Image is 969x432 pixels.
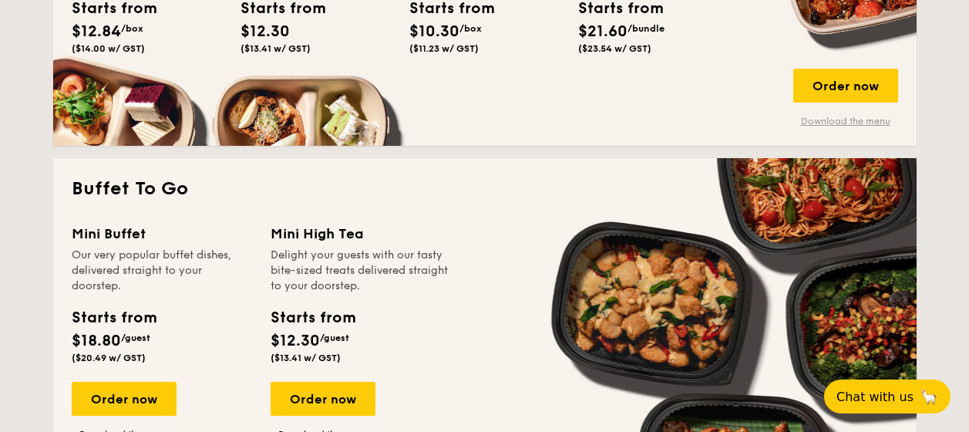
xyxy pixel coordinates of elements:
[72,306,156,329] div: Starts from
[72,382,177,416] div: Order now
[920,388,938,406] span: 🦙
[409,22,459,41] span: $10.30
[793,69,898,103] div: Order now
[271,223,451,245] div: Mini High Tea
[320,332,349,343] span: /guest
[409,43,479,54] span: ($11.23 w/ GST)
[271,382,375,416] div: Order now
[241,22,290,41] span: $12.30
[836,390,913,404] span: Chat with us
[121,23,143,34] span: /box
[459,23,482,34] span: /box
[72,177,898,201] h2: Buffet To Go
[72,43,145,54] span: ($14.00 w/ GST)
[72,332,121,350] span: $18.80
[793,115,898,127] a: Download the menu
[824,380,950,413] button: Chat with us🦙
[271,306,355,329] div: Starts from
[271,248,451,294] div: Delight your guests with our tasty bite-sized treats delivered straight to your doorstep.
[72,248,252,294] div: Our very popular buffet dishes, delivered straight to your doorstep.
[271,353,341,363] span: ($13.41 w/ GST)
[72,353,146,363] span: ($20.49 w/ GST)
[241,43,311,54] span: ($13.41 w/ GST)
[271,332,320,350] span: $12.30
[627,23,665,34] span: /bundle
[72,223,252,245] div: Mini Buffet
[121,332,150,343] span: /guest
[72,22,121,41] span: $12.84
[578,43,651,54] span: ($23.54 w/ GST)
[578,22,627,41] span: $21.60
